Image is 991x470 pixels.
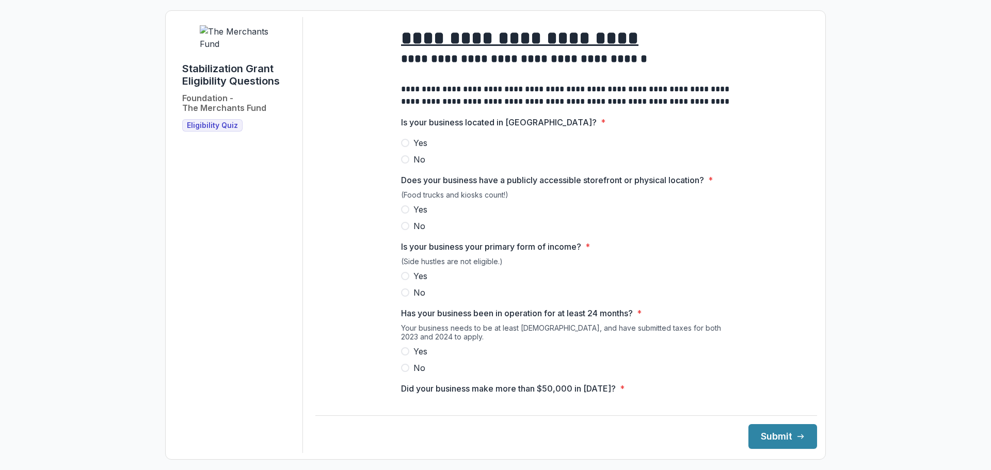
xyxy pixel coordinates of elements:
span: Eligibility Quiz [187,121,238,130]
h1: Stabilization Grant Eligibility Questions [182,62,294,87]
div: (Food trucks and kiosks count!) [401,190,731,203]
span: No [413,362,425,374]
span: No [413,286,425,299]
button: Submit [748,424,817,449]
span: No [413,153,425,166]
span: Yes [413,345,427,358]
h2: Foundation - The Merchants Fund [182,93,266,113]
span: Yes [413,203,427,216]
p: Is your business your primary form of income? [401,240,581,253]
span: No [413,220,425,232]
span: Yes [413,270,427,282]
p: Does your business have a publicly accessible storefront or physical location? [401,174,704,186]
p: Is your business located in [GEOGRAPHIC_DATA]? [401,116,597,128]
p: Has your business been in operation for at least 24 months? [401,307,633,319]
p: Did your business make more than $50,000 in [DATE]? [401,382,616,395]
div: Your business needs to be at least [DEMOGRAPHIC_DATA], and have submitted taxes for both 2023 and... [401,323,731,345]
img: The Merchants Fund [200,25,277,50]
span: Yes [413,137,427,149]
div: (Side hustles are not eligible.) [401,257,731,270]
